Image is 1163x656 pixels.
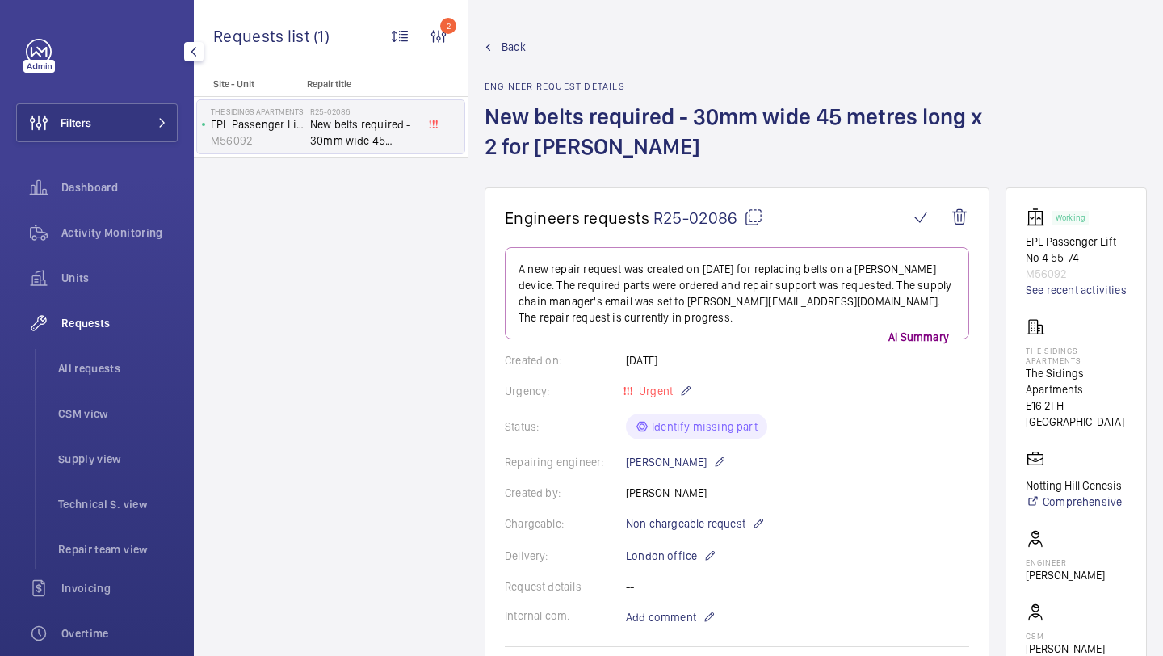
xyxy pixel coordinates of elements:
[1026,631,1105,641] p: CSM
[502,39,526,55] span: Back
[1026,567,1105,583] p: [PERSON_NAME]
[1026,365,1127,397] p: The Sidings Apartments
[61,179,178,196] span: Dashboard
[61,225,178,241] span: Activity Monitoring
[626,452,726,472] p: [PERSON_NAME]
[1056,215,1085,221] p: Working
[653,208,763,228] span: R25-02086
[1026,266,1127,282] p: M56092
[1026,477,1122,494] p: Notting Hill Genesis
[1026,494,1122,510] a: Comprehensive
[505,208,650,228] span: Engineers requests
[61,315,178,331] span: Requests
[485,81,992,92] h2: Engineer request details
[58,541,178,557] span: Repair team view
[211,132,304,149] p: M56092
[485,102,992,187] h1: New belts required - 30mm wide 45 metres long x 2 for [PERSON_NAME]
[61,580,178,596] span: Invoicing
[1026,282,1127,298] a: See recent activities
[1026,233,1127,266] p: EPL Passenger Lift No 4 55-74
[882,329,955,345] p: AI Summary
[1026,346,1127,365] p: The Sidings Apartments
[519,261,955,326] p: A new repair request was created on [DATE] for replacing belts on a [PERSON_NAME] device. The req...
[61,270,178,286] span: Units
[310,116,417,149] span: New belts required - 30mm wide 45 metres long x 2 for [PERSON_NAME]
[307,78,414,90] p: Repair title
[636,385,673,397] span: Urgent
[58,451,178,467] span: Supply view
[58,360,178,376] span: All requests
[213,26,313,46] span: Requests list
[1026,557,1105,567] p: Engineer
[61,625,178,641] span: Overtime
[310,107,417,116] h2: R25-02086
[211,116,304,132] p: EPL Passenger Lift No 4 55-74
[626,546,716,566] p: London office
[1026,397,1127,430] p: E16 2FH [GEOGRAPHIC_DATA]
[211,107,304,116] p: The Sidings Apartments
[626,609,696,625] span: Add comment
[1026,208,1052,227] img: elevator.svg
[16,103,178,142] button: Filters
[61,115,91,131] span: Filters
[58,406,178,422] span: CSM view
[58,496,178,512] span: Technical S. view
[194,78,300,90] p: Site - Unit
[626,515,745,532] span: Non chargeable request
